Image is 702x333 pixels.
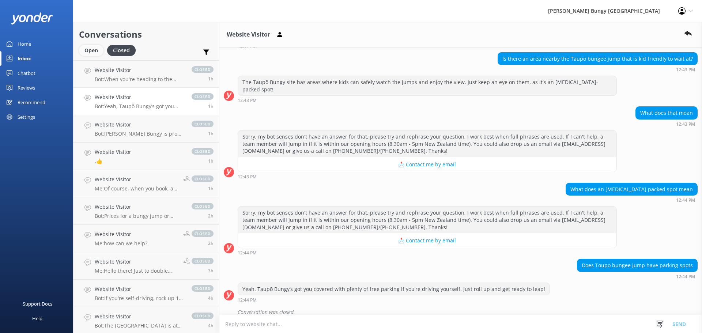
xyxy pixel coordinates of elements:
h4: Website Visitor [95,285,184,293]
h2: Conversations [79,27,214,41]
div: Sorry, my bot senses don't have an answer for that, please try and rephrase your question, I work... [238,207,616,233]
span: closed [192,148,214,155]
div: The Taupō Bungy site has areas where kids can safely watch the jumps and enjoy the view. Just kee... [238,76,616,95]
span: closed [192,203,214,209]
strong: 12:44 PM [676,198,695,203]
div: Oct 05 2025 12:43pm (UTC +13:00) Pacific/Auckland [498,67,698,72]
a: Closed [107,46,139,54]
div: Recommend [18,95,45,110]
span: Oct 05 2025 11:23am (UTC +13:00) Pacific/Auckland [208,213,214,219]
p: Bot: [PERSON_NAME] Bungy is proud to hold a proven safety record. Stick to the crew's instruction... [95,130,184,137]
h4: Website Visitor [95,230,147,238]
p: Bot: If you're self-driving, rock up 15 minutes before your 2pm booking. If you're catching the F... [95,295,184,302]
div: Help [32,311,42,326]
strong: 12:44 PM [238,298,257,302]
strong: 12:44 PM [238,251,257,255]
p: Bot: Prices for a bungy jump or swing depend on the location and the thrill you pick! For the lat... [95,213,184,219]
p: Me: how can we help? [95,240,147,247]
div: Home [18,37,31,51]
div: Oct 05 2025 12:43pm (UTC +13:00) Pacific/Auckland [635,121,698,126]
span: closed [192,93,214,100]
h4: Website Visitor [95,203,184,211]
button: 📩 Contact me by email [238,233,616,248]
h4: Website Visitor [95,66,184,74]
h4: Website Visitor [95,313,184,321]
strong: 12:43 PM [676,122,695,126]
a: Website VisitorBot:[PERSON_NAME] Bungy is proud to hold a proven safety record. Stick to the crew... [73,115,219,143]
h4: Website Visitor [95,258,178,266]
span: closed [192,258,214,264]
div: Oct 05 2025 12:44pm (UTC +13:00) Pacific/Auckland [238,297,550,302]
span: closed [192,121,214,127]
img: yonder-white-logo.png [11,12,53,24]
div: Yeah, Taupō Bungy’s got you covered with plenty of free parking if you’re driving yourself. Just ... [238,283,550,295]
a: Website VisitorBot:Yeah, Taupō Bungy’s got you covered with plenty of free parking if you’re driv... [73,88,219,115]
span: Oct 05 2025 12:01pm (UTC +13:00) Pacific/Auckland [208,158,214,164]
p: Me: Hello there! Just to double check... the 2 children wanting to swing at the Nevis, the group ... [95,268,178,274]
span: closed [192,175,214,182]
p: Me: Of course, when you book, all this information would be in your confirmation email. When you ... [95,185,178,192]
div: Conversation was closed. [238,306,698,318]
a: Website VisitorBot:When you're heading to the [GEOGRAPHIC_DATA], punch in "1693 [GEOGRAPHIC_DATA]... [73,60,219,88]
span: Oct 05 2025 12:01pm (UTC +13:00) Pacific/Auckland [208,185,214,192]
span: Oct 05 2025 12:48pm (UTC +13:00) Pacific/Auckland [208,76,214,82]
div: Inbox [18,51,31,66]
div: Oct 05 2025 12:43pm (UTC +13:00) Pacific/Auckland [238,174,617,179]
span: Oct 05 2025 09:39am (UTC +13:00) Pacific/Auckland [208,295,214,301]
p: Bot: When you're heading to the [GEOGRAPHIC_DATA], punch in "1693 [GEOGRAPHIC_DATA]" if you're dr... [95,76,184,83]
a: Website VisitorMe:how can we help?closed2h [73,225,219,252]
span: Oct 05 2025 11:12am (UTC +13:00) Pacific/Auckland [208,240,214,246]
strong: 12:44 PM [676,275,695,279]
p: Bot: Yeah, Taupō Bungy’s got you covered with plenty of free parking if you’re driving yourself. ... [95,103,184,110]
span: closed [192,66,214,73]
div: Settings [18,110,35,124]
div: Sorry, my bot senses don't have an answer for that, please try and rephrase your question, I work... [238,130,616,157]
span: closed [192,285,214,292]
div: Support Docs [23,296,52,311]
div: Open [79,45,103,56]
div: What does an [MEDICAL_DATA] packed spot mean [566,183,697,196]
a: Website VisitorBot:Prices for a bungy jump or swing depend on the location and the thrill you pic... [73,197,219,225]
div: Chatbot [18,66,35,80]
div: Closed [107,45,136,56]
div: Is there an area nearby the Taupo bungee jump that is kid friendly to wait at? [498,53,697,65]
h4: Website Visitor [95,93,184,101]
div: Oct 05 2025 12:44pm (UTC +13:00) Pacific/Auckland [577,274,698,279]
div: Oct 05 2025 12:44pm (UTC +13:00) Pacific/Auckland [566,197,698,203]
a: Website VisitorMe:Hello there! Just to double check... the 2 children wanting to swing at the Nev... [73,252,219,280]
span: Oct 05 2025 12:44pm (UTC +13:00) Pacific/Auckland [208,103,214,109]
strong: 12:41 PM [238,44,257,49]
span: closed [192,313,214,319]
div: Does Toupo bungee jump have parking spots [577,259,697,272]
a: Website Visitor,👍closed1h [73,143,219,170]
span: closed [192,230,214,237]
div: 2025-10-05T00:19:50.756 [224,306,698,318]
strong: 12:43 PM [676,68,695,72]
strong: 12:43 PM [238,98,257,103]
div: Oct 05 2025 12:44pm (UTC +13:00) Pacific/Auckland [238,250,617,255]
div: Oct 05 2025 12:41pm (UTC +13:00) Pacific/Auckland [238,43,617,49]
p: ,👍 [95,158,131,164]
span: Oct 05 2025 10:55am (UTC +13:00) Pacific/Auckland [208,268,214,274]
div: Reviews [18,80,35,95]
h4: Website Visitor [95,148,131,156]
div: Oct 05 2025 12:43pm (UTC +13:00) Pacific/Auckland [238,98,617,103]
button: 📩 Contact me by email [238,157,616,172]
h4: Website Visitor [95,175,178,183]
h4: Website Visitor [95,121,184,129]
span: Oct 05 2025 12:13pm (UTC +13:00) Pacific/Auckland [208,130,214,137]
strong: 12:43 PM [238,175,257,179]
h3: Website Visitor [227,30,270,39]
p: Bot: The [GEOGRAPHIC_DATA] is at [STREET_ADDRESS][PERSON_NAME]. Get ready to jump! 🏃‍♂️💥 [95,322,184,329]
a: Website VisitorMe:Of course, when you book, all this information would be in your confirmation em... [73,170,219,197]
div: What does that mean [636,107,697,119]
span: Oct 05 2025 09:30am (UTC +13:00) Pacific/Auckland [208,322,214,329]
a: Website VisitorBot:If you're self-driving, rock up 15 minutes before your 2pm booking. If you're ... [73,280,219,307]
a: Open [79,46,107,54]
